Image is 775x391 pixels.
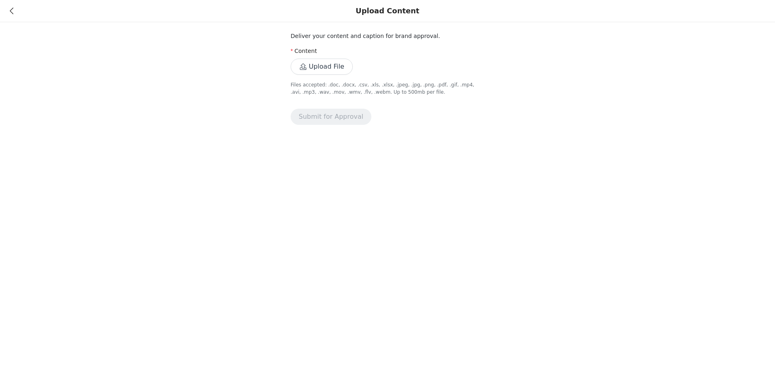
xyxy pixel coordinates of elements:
div: Upload Content [356,6,419,15]
button: Submit for Approval [291,109,371,125]
span: Upload File [291,64,353,70]
button: Upload File [291,59,353,75]
p: Files accepted: .doc, .docx, .csv, .xls, .xlsx, .jpeg, .jpg, .png, .pdf, .gif, .mp4, .avi, .mp3, ... [291,81,484,96]
label: Content [291,48,317,54]
p: Deliver your content and caption for brand approval. [291,32,484,40]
